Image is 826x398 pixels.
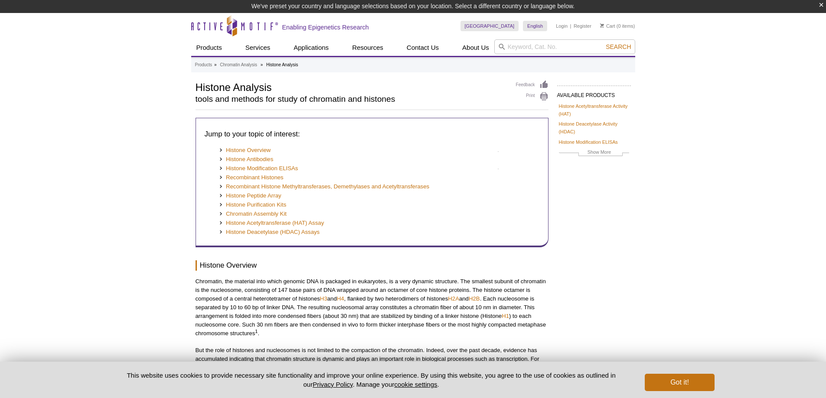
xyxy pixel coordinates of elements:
[557,85,631,101] h2: AVAILABLE PRODUCTS
[556,23,568,29] a: Login
[112,371,631,389] p: This website uses cookies to provide necessary site functionality and improve your online experie...
[347,39,389,56] a: Resources
[196,260,548,271] h3: Histone Overview
[469,295,480,302] a: H2B
[494,39,635,54] input: Keyword, Cat. No.
[255,328,258,333] sup: 1
[196,346,548,381] p: But the role of histones and nucleosomes is not limited to the compaction of the chromatin. Indee...
[219,228,320,237] a: Histone Deacetylase (HDAC) Assays
[460,21,519,31] a: [GEOGRAPHIC_DATA]
[205,129,539,139] h3: Jump to your topic of interest:
[313,381,353,388] a: Privacy Policy
[559,102,629,118] a: Histone Acetyltransferase Activity (HAT)
[600,21,635,31] li: (0 items)
[559,138,618,146] a: Histone Modification ELISAs
[196,95,507,103] h2: tools and methods for study of chromatin and histones
[337,295,344,302] a: H4
[457,39,494,56] a: About Us
[219,191,281,201] a: Histone Peptide Array
[523,21,547,31] a: English
[559,120,629,136] a: Histone Deacetylase Activity (HDAC)
[219,164,298,173] a: Histone Modification ELISAs
[603,43,633,51] button: Search
[448,295,459,302] a: H2A
[570,21,571,31] li: |
[195,61,212,69] a: Products
[219,155,274,164] a: Histone Antibodies
[600,23,604,28] img: Your Cart
[320,295,327,302] a: H3
[220,61,257,69] a: Chromatin Analysis
[219,182,430,191] a: Recombinant Histone Methyltransferases, Demethylases and Acetyltransferases
[261,62,263,67] li: »
[498,151,499,152] img: Histone Product Guide
[266,62,298,67] li: Histone Analysis
[516,92,548,101] a: Print
[516,80,548,90] a: Feedback
[196,277,548,338] p: Chromatin, the material into which genomic DNA is packaged in eukaryotes, is a very dynamic struc...
[394,381,437,388] button: cookie settings
[574,23,591,29] a: Register
[196,80,507,93] h1: Histone Analysis
[606,43,631,50] span: Search
[219,219,324,228] a: Histone Acetyltransferase (HAT) Assay
[600,23,615,29] a: Cart
[214,62,217,67] li: »
[645,374,714,391] button: Got it!
[502,313,509,319] a: H1
[219,210,287,219] a: Chromatin Assembly Kit
[559,148,629,158] a: Show More
[191,39,227,56] a: Products
[288,39,334,56] a: Applications
[219,146,271,155] a: Histone Overview
[240,39,276,56] a: Services
[282,23,369,31] h2: Enabling Epigenetics Research
[219,173,284,182] a: Recombinant Histones
[402,39,444,56] a: Contact Us
[219,201,287,210] a: Histone Purification Kits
